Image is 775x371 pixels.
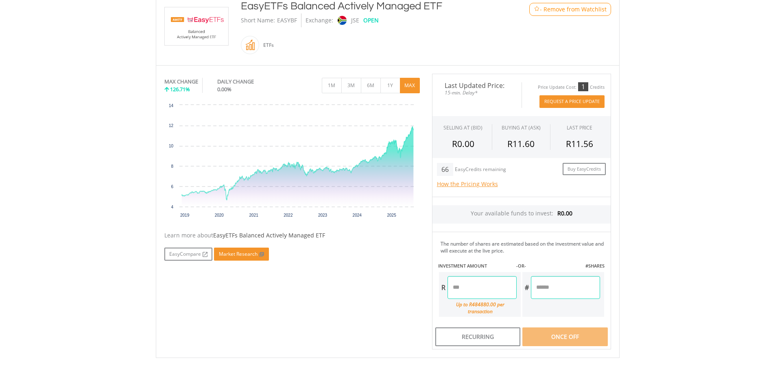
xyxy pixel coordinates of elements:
button: 3M [341,78,361,93]
button: Watchlist - Remove from Watchlist [529,3,611,16]
a: How the Pricing Works [437,180,498,188]
text: 2019 [180,213,189,217]
span: R11.60 [507,138,535,149]
text: 2021 [249,213,258,217]
div: MAX CHANGE [164,78,198,86]
div: Price Update Cost: [538,84,576,90]
span: R0.00 [557,209,572,217]
div: ETFs [259,35,274,55]
div: EASYBF [277,13,297,27]
img: jse.png [337,16,346,25]
button: 1M [322,78,342,93]
text: 2023 [318,213,327,217]
div: Short Name: [241,13,275,27]
span: R11.56 [566,138,593,149]
div: Learn more about [164,231,420,239]
span: 126.71% [170,86,190,93]
span: Last Updated Price: [439,82,515,89]
div: JSE [351,13,359,27]
label: INVESTMENT AMOUNT [438,263,487,269]
text: 6 [171,184,173,189]
text: 10 [168,144,173,148]
div: SELLING AT (BID) [443,124,482,131]
text: 14 [168,103,173,108]
div: Up to R484880.00 per transaction [439,299,517,317]
div: 66 [437,163,453,176]
label: #SHARES [585,263,605,269]
text: 2025 [387,213,396,217]
div: LAST PRICE [567,124,592,131]
button: Request A Price Update [539,95,605,108]
img: EQU.ZA.EASYBF.png [166,7,227,45]
div: R [439,276,448,299]
div: EasyCredits remaining [455,167,506,173]
span: R0.00 [452,138,474,149]
text: 2020 [214,213,224,217]
text: 4 [171,205,173,209]
button: MAX [400,78,420,93]
div: Credits [590,84,605,90]
div: Recurring [435,327,520,346]
div: Once Off [522,327,607,346]
a: Market Research [214,248,269,261]
a: Buy EasyCredits [563,163,606,176]
a: EasyCompare [164,248,212,261]
div: 1 [578,82,588,91]
text: 8 [171,164,173,169]
div: OPEN [363,13,379,27]
div: DAILY CHANGE [217,78,281,86]
div: The number of shares are estimated based on the investment value and will execute at the live price. [441,240,607,254]
text: 2022 [284,213,293,217]
button: 1Y [380,78,400,93]
div: # [522,276,531,299]
svg: Interactive chart [164,101,420,223]
img: Watchlist [534,6,540,12]
div: Your available funds to invest: [432,205,611,224]
span: 0.00% [217,86,231,93]
label: -OR- [516,263,526,269]
span: 15-min. Delay* [439,89,515,97]
div: Exchange: [306,13,333,27]
div: Chart. Highcharts interactive chart. [164,101,420,223]
span: EasyETFs Balanced Actively Managed ETF [213,231,325,239]
span: BUYING AT (ASK) [502,124,541,131]
text: 12 [168,123,173,128]
text: 2024 [352,213,362,217]
button: 6M [361,78,381,93]
span: - Remove from Watchlist [540,5,607,13]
